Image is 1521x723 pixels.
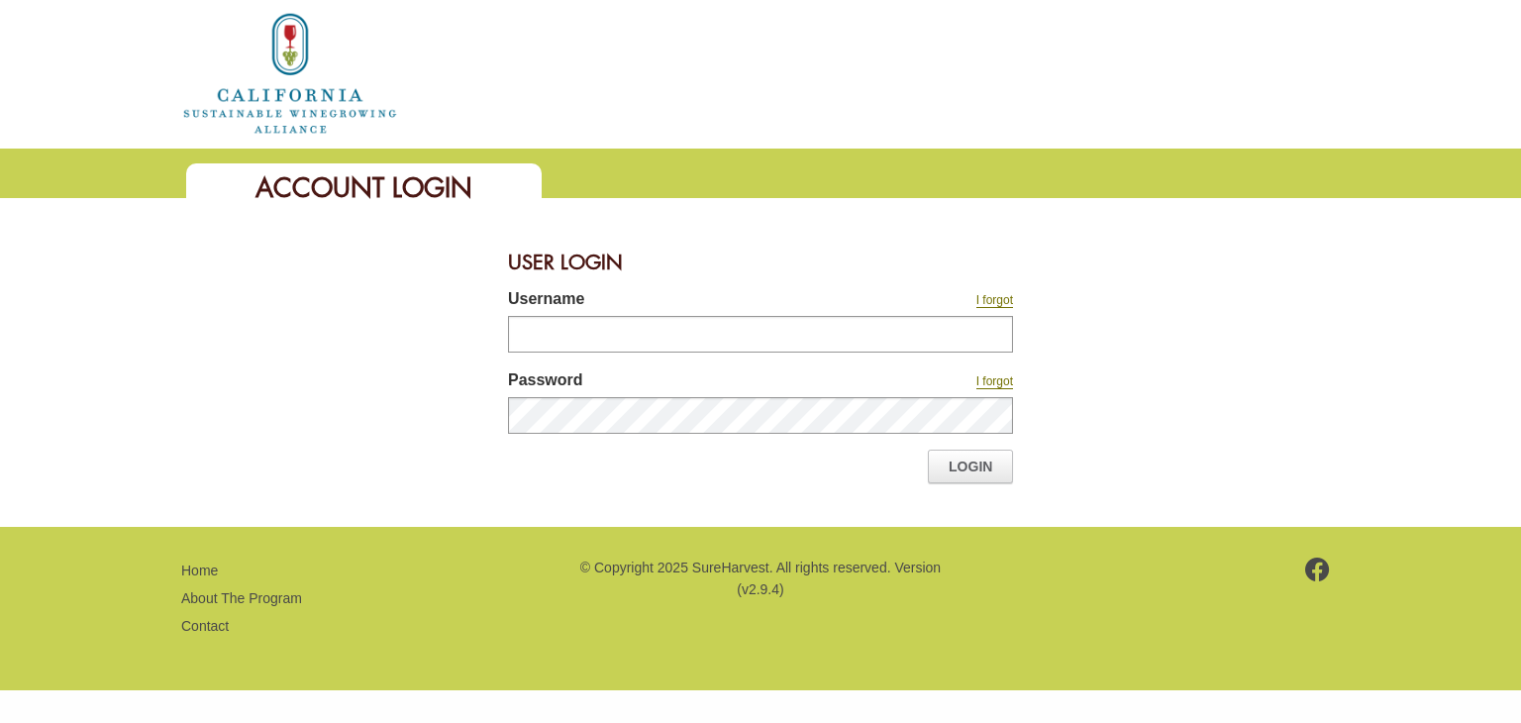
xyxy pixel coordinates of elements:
a: Login [928,450,1013,483]
a: Home [181,563,218,578]
span: Account Login [255,170,472,205]
a: I forgot [976,293,1013,308]
img: footer-facebook.png [1305,558,1330,581]
label: Password [508,368,835,397]
a: About The Program [181,590,302,606]
a: Contact [181,618,229,634]
div: User Login [508,238,1013,287]
p: © Copyright 2025 SureHarvest. All rights reserved. Version (v2.9.4) [577,557,944,601]
a: Home [181,63,399,80]
label: Username [508,287,835,316]
img: logo_cswa2x.png [181,10,399,137]
a: I forgot [976,374,1013,389]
